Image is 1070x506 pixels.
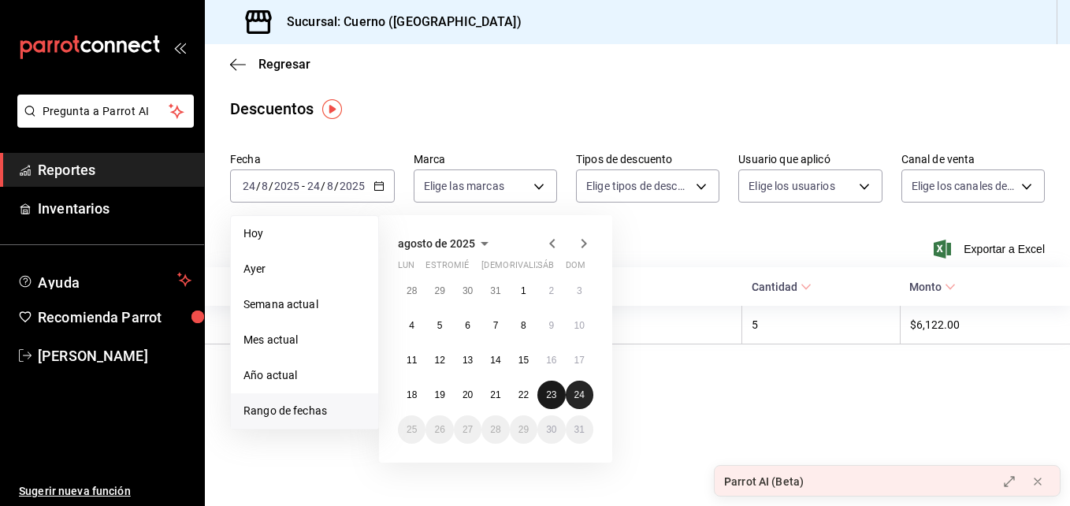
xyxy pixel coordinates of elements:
[407,355,417,366] abbr: 11 de agosto de 2025
[738,154,882,165] label: Usuario que aplicó
[269,180,273,192] span: /
[481,346,509,374] button: 14 de agosto de 2025
[38,309,162,326] font: Recomienda Parrot
[243,403,366,419] span: Rango de fechas
[339,180,366,192] input: ----
[518,389,529,400] abbr: 22 de agosto de 2025
[490,355,500,366] abbr: 14 de agosto de 2025
[749,178,834,194] span: Elige los usuarios
[510,415,537,444] button: 29 de agosto de 2025
[398,346,425,374] button: 11 de agosto de 2025
[510,311,537,340] button: 8 de agosto de 2025
[481,311,509,340] button: 7 de agosto de 2025
[518,424,529,435] abbr: 29 de agosto de 2025
[463,424,473,435] abbr: 27 de agosto de 2025
[19,485,131,497] font: Sugerir nueva función
[490,389,500,400] abbr: 21 de agosto de 2025
[537,277,565,305] button: 2 de agosto de 2025
[510,260,553,277] abbr: viernes
[454,277,481,305] button: 30 de julio de 2025
[38,348,148,364] font: [PERSON_NAME]
[481,415,509,444] button: 28 de agosto de 2025
[243,367,366,384] span: Año actual
[424,178,504,194] span: Elige las marcas
[302,180,305,192] span: -
[398,311,425,340] button: 4 de agosto de 2025
[909,281,942,293] font: Monto
[901,154,1045,165] label: Canal de venta
[493,320,499,331] abbr: 7 de agosto de 2025
[465,320,470,331] abbr: 6 de agosto de 2025
[481,277,509,305] button: 31 de julio de 2025
[243,332,366,348] span: Mes actual
[566,415,593,444] button: 31 de agosto de 2025
[752,281,812,293] span: Cantidad
[521,320,526,331] abbr: 8 de agosto de 2025
[258,57,310,72] span: Regresar
[574,389,585,400] abbr: 24 de agosto de 2025
[546,424,556,435] abbr: 30 de agosto de 2025
[518,355,529,366] abbr: 15 de agosto de 2025
[566,311,593,340] button: 10 de agosto de 2025
[17,95,194,128] button: Pregunta a Parrot AI
[566,260,585,277] abbr: domingo
[173,41,186,54] button: open_drawer_menu
[574,424,585,435] abbr: 31 de agosto de 2025
[434,424,444,435] abbr: 26 de agosto de 2025
[964,243,1045,255] font: Exportar a Excel
[398,381,425,409] button: 18 de agosto de 2025
[454,381,481,409] button: 20 de agosto de 2025
[261,180,269,192] input: --
[510,277,537,305] button: 1 de agosto de 2025
[521,285,526,296] abbr: 1 de agosto de 2025
[574,355,585,366] abbr: 17 de agosto de 2025
[577,285,582,296] abbr: 3 de agosto de 2025
[38,270,171,289] span: Ayuda
[937,240,1045,259] button: Exportar a Excel
[273,180,300,192] input: ----
[326,180,334,192] input: --
[481,260,574,277] abbr: jueves
[566,381,593,409] button: 24 de agosto de 2025
[243,296,366,313] span: Semana actual
[463,355,473,366] abbr: 13 de agosto de 2025
[425,311,453,340] button: 5 de agosto de 2025
[11,114,194,131] a: Pregunta a Parrot AI
[322,99,342,119] img: Marcador de información sobre herramientas
[425,277,453,305] button: 29 de julio de 2025
[43,103,169,120] span: Pregunta a Parrot AI
[900,306,1070,344] th: $6,122.00
[724,474,804,490] div: Parrot AI (Beta)
[398,234,494,253] button: agosto de 2025
[230,154,395,165] label: Fecha
[425,415,453,444] button: 26 de agosto de 2025
[256,180,261,192] span: /
[407,285,417,296] abbr: 28 de julio de 2025
[230,97,314,121] div: Descuentos
[537,260,554,277] abbr: sábado
[230,57,310,72] button: Regresar
[490,424,500,435] abbr: 28 de agosto de 2025
[454,415,481,444] button: 27 de agosto de 2025
[537,311,565,340] button: 9 de agosto de 2025
[398,277,425,305] button: 28 de julio de 2025
[752,281,797,293] font: Cantidad
[414,154,557,165] label: Marca
[425,260,475,277] abbr: martes
[398,237,475,250] span: agosto de 2025
[576,154,719,165] label: Tipos de descuento
[548,320,554,331] abbr: 9 de agosto de 2025
[912,178,1016,194] span: Elige los canales de venta
[425,381,453,409] button: 19 de agosto de 2025
[546,355,556,366] abbr: 16 de agosto de 2025
[434,285,444,296] abbr: 29 de julio de 2025
[334,180,339,192] span: /
[437,320,443,331] abbr: 5 de agosto de 2025
[274,13,522,32] h3: Sucursal: Cuerno ([GEOGRAPHIC_DATA])
[510,346,537,374] button: 15 de agosto de 2025
[321,180,325,192] span: /
[490,285,500,296] abbr: 31 de julio de 2025
[566,277,593,305] button: 3 de agosto de 2025
[434,355,444,366] abbr: 12 de agosto de 2025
